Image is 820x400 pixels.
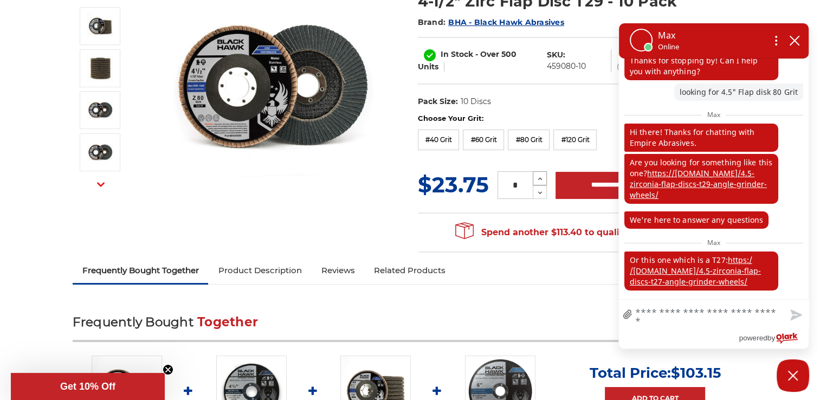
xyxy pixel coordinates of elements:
[619,59,809,299] div: chat
[475,49,499,59] span: - Over
[619,302,636,328] a: file upload
[624,52,778,80] p: Thanks for stopping by! Can I help you with anything?
[590,364,721,382] p: Total Price:
[624,124,778,152] p: Hi there! Thanks for chatting with Empire Abrasives.
[418,113,748,124] label: Choose Your Grit:
[87,139,114,166] img: 60 grit zirc flap disc
[311,259,364,282] a: Reviews
[624,211,769,229] p: We're here to answer any questions
[418,171,489,198] span: $23.75
[658,29,679,42] p: Max
[418,62,438,72] span: Units
[455,227,710,237] span: Spend another $113.40 to qualify for free shipping!
[87,12,114,40] img: 4.5" Black Hawk Zirconia Flap Disc 10 Pack
[197,314,258,330] span: Together
[163,364,173,375] button: Close teaser
[547,49,565,61] dt: SKU:
[60,381,115,392] span: Get 10% Off
[418,96,458,107] dt: Pack Size:
[88,172,114,196] button: Next
[630,255,761,287] a: https://[DOMAIN_NAME]/4.5-zirconia-flap-discs-t27-angle-grinder-wheels/
[702,108,726,121] span: Max
[739,331,767,345] span: powered
[658,42,679,52] p: Online
[73,314,193,330] span: Frequently Bought
[501,49,516,59] span: 500
[618,23,809,349] div: olark chatbox
[73,259,209,282] a: Frequently Bought Together
[617,63,632,70] span: (4.9)
[418,17,446,27] span: Brand:
[630,168,767,200] a: https://[DOMAIN_NAME]/4.5-zirconia-flap-discs-t29-angle-grinder-wheels/
[674,83,803,101] p: looking for 4.5" Flap disk 80 Grit
[671,364,721,382] span: $103.15
[11,373,165,400] div: Get 10% OffClose teaser
[786,33,803,49] button: close chatbox
[441,49,473,59] span: In Stock
[87,55,114,82] img: 10 pack of premium black hawk flap discs
[547,61,586,72] dd: 459080-10
[782,303,809,328] button: Send message
[624,251,778,291] p: Or this one which is a T27:
[460,96,490,107] dd: 10 Discs
[364,259,455,282] a: Related Products
[448,17,564,27] a: BHA - Black Hawk Abrasives
[767,331,775,345] span: by
[208,259,311,282] a: Product Description
[624,154,778,204] p: Are you looking for something like this one?
[702,236,726,249] span: Max
[777,359,809,392] button: Close Chatbox
[739,328,809,349] a: Powered by Olark
[766,31,786,50] button: Open chat options menu
[87,96,114,124] img: 40 grit zirc flap disc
